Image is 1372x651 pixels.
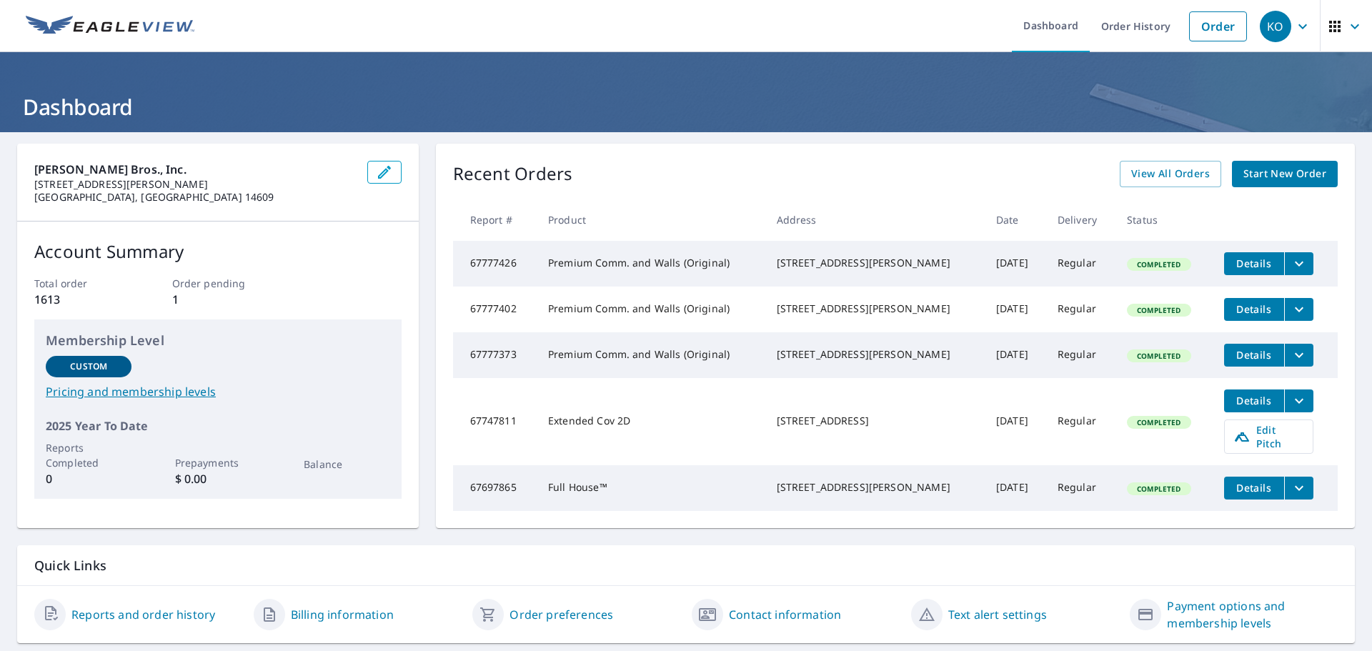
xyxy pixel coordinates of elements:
[172,291,264,308] p: 1
[537,378,765,465] td: Extended Cov 2D
[1128,417,1189,427] span: Completed
[291,606,394,623] a: Billing information
[777,347,973,362] div: [STREET_ADDRESS][PERSON_NAME]
[1115,199,1213,241] th: Status
[175,455,261,470] p: Prepayments
[1128,259,1189,269] span: Completed
[1233,481,1276,495] span: Details
[34,291,126,308] p: 1613
[985,199,1046,241] th: Date
[1284,389,1313,412] button: filesDropdownBtn-67747811
[1128,351,1189,361] span: Completed
[537,287,765,332] td: Premium Comm. and Walls (Original)
[1224,419,1313,454] a: Edit Pitch
[537,199,765,241] th: Product
[453,199,537,241] th: Report #
[1233,302,1276,316] span: Details
[509,606,613,623] a: Order preferences
[985,378,1046,465] td: [DATE]
[1232,161,1338,187] a: Start New Order
[1046,332,1115,378] td: Regular
[1131,165,1210,183] span: View All Orders
[1046,199,1115,241] th: Delivery
[1189,11,1247,41] a: Order
[453,332,537,378] td: 67777373
[777,256,973,270] div: [STREET_ADDRESS][PERSON_NAME]
[1233,348,1276,362] span: Details
[70,360,107,373] p: Custom
[1243,165,1326,183] span: Start New Order
[46,470,131,487] p: 0
[1233,394,1276,407] span: Details
[453,241,537,287] td: 67777426
[777,480,973,495] div: [STREET_ADDRESS][PERSON_NAME]
[537,465,765,511] td: Full House™
[729,606,841,623] a: Contact information
[26,16,194,37] img: EV Logo
[1167,597,1338,632] a: Payment options and membership levels
[1233,257,1276,270] span: Details
[46,383,390,400] a: Pricing and membership levels
[1046,378,1115,465] td: Regular
[34,191,356,204] p: [GEOGRAPHIC_DATA], [GEOGRAPHIC_DATA] 14609
[537,241,765,287] td: Premium Comm. and Walls (Original)
[1128,484,1189,494] span: Completed
[1224,344,1284,367] button: detailsBtn-67777373
[46,417,390,434] p: 2025 Year To Date
[34,557,1338,575] p: Quick Links
[1046,241,1115,287] td: Regular
[1284,252,1313,275] button: filesDropdownBtn-67777426
[453,378,537,465] td: 67747811
[777,302,973,316] div: [STREET_ADDRESS][PERSON_NAME]
[1120,161,1221,187] a: View All Orders
[304,457,389,472] p: Balance
[1233,423,1304,450] span: Edit Pitch
[777,414,973,428] div: [STREET_ADDRESS]
[1284,298,1313,321] button: filesDropdownBtn-67777402
[46,440,131,470] p: Reports Completed
[1128,305,1189,315] span: Completed
[985,287,1046,332] td: [DATE]
[1046,287,1115,332] td: Regular
[71,606,215,623] a: Reports and order history
[985,332,1046,378] td: [DATE]
[1284,477,1313,500] button: filesDropdownBtn-67697865
[1260,11,1291,42] div: KO
[948,606,1047,623] a: Text alert settings
[1224,298,1284,321] button: detailsBtn-67777402
[34,276,126,291] p: Total order
[1224,477,1284,500] button: detailsBtn-67697865
[765,199,985,241] th: Address
[46,331,390,350] p: Membership Level
[1046,465,1115,511] td: Regular
[34,239,402,264] p: Account Summary
[34,178,356,191] p: [STREET_ADDRESS][PERSON_NAME]
[34,161,356,178] p: [PERSON_NAME] Bros., Inc.
[985,465,1046,511] td: [DATE]
[1284,344,1313,367] button: filesDropdownBtn-67777373
[175,470,261,487] p: $ 0.00
[453,161,573,187] p: Recent Orders
[1224,252,1284,275] button: detailsBtn-67777426
[1224,389,1284,412] button: detailsBtn-67747811
[17,92,1355,121] h1: Dashboard
[537,332,765,378] td: Premium Comm. and Walls (Original)
[172,276,264,291] p: Order pending
[985,241,1046,287] td: [DATE]
[453,465,537,511] td: 67697865
[453,287,537,332] td: 67777402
